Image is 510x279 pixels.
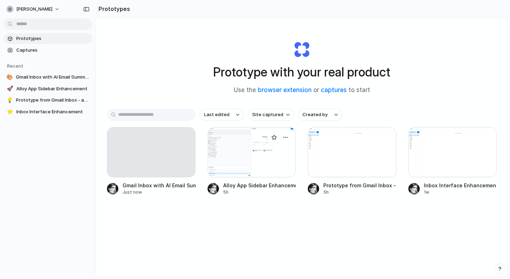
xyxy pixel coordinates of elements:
span: Captures [16,47,89,54]
span: Site captured [252,111,283,118]
span: Prototype from Gmail Inbox - arvindm1991 [16,97,89,104]
h1: Prototype with your real product [213,63,390,81]
span: Use the or to start [234,86,370,95]
button: Created by [298,109,342,121]
div: 5h [323,189,396,195]
div: 1w [424,189,497,195]
span: Recent [7,63,23,69]
a: Captures [4,45,92,56]
div: Prototype from Gmail Inbox - arvindm1991 [323,182,396,189]
a: Inbox Interface EnhancementInbox Interface Enhancement1w [408,127,497,195]
div: 🎨 [6,74,13,81]
span: [PERSON_NAME] [16,6,52,13]
a: Prototypes [4,33,92,44]
a: 💡Prototype from Gmail Inbox - arvindm1991 [4,95,92,106]
div: 5h [223,189,296,195]
span: Prototypes [16,35,89,42]
div: Inbox Interface Enhancement [424,182,497,189]
span: Gmail Inbox with AI Email Summarization [16,74,89,81]
span: Last edited [204,111,229,118]
div: Alloy App Sidebar Enhancement [223,182,296,189]
a: browser extension [258,86,312,93]
a: ⭐Inbox Interface Enhancement [4,107,92,117]
div: Just now [123,189,195,195]
span: Inbox Interface Enhancement [16,108,89,115]
span: Alloy App Sidebar Enhancement [16,85,89,92]
a: Alloy App Sidebar EnhancementAlloy App Sidebar Enhancement5h [208,127,296,195]
h2: Prototypes [96,5,130,13]
a: captures [321,86,347,93]
div: ⭐ [6,108,13,115]
a: 🎨Gmail Inbox with AI Email Summarization [4,72,92,82]
a: Gmail Inbox with AI Email SummarizationJust now [107,127,195,195]
div: Gmail Inbox with AI Email Summarization [123,182,195,189]
span: Created by [302,111,328,118]
a: 🚀Alloy App Sidebar Enhancement [4,84,92,94]
button: Site captured [248,109,294,121]
div: 💡 [6,97,13,104]
a: Prototype from Gmail Inbox - arvindm1991Prototype from Gmail Inbox - arvindm19915h [308,127,396,195]
button: Last edited [200,109,244,121]
div: 🚀 [6,85,13,92]
button: [PERSON_NAME] [4,4,63,15]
